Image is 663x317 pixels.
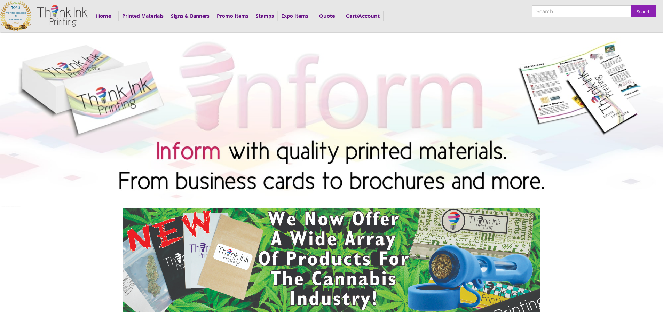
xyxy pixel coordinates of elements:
[635,21,663,312] div: next slide
[217,13,248,19] a: Promo Items
[122,13,164,19] a: Printed Materials
[167,11,213,21] div: Signs & Banners
[532,5,631,17] input: Search…
[281,13,308,19] a: Expo Items
[213,11,252,21] div: Promo Items
[316,11,339,21] a: Quote
[319,13,335,19] strong: Quote
[252,11,278,21] div: Stamps
[346,13,380,19] strong: Cart/Account
[278,11,312,21] div: Expo Items
[631,5,656,17] input: Search
[94,11,119,21] a: Home
[342,11,384,21] a: Cart/Account
[171,13,210,19] a: Signs & Banners
[96,13,111,19] strong: Home
[119,11,167,21] div: Printed Materials
[256,13,274,19] a: Stamps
